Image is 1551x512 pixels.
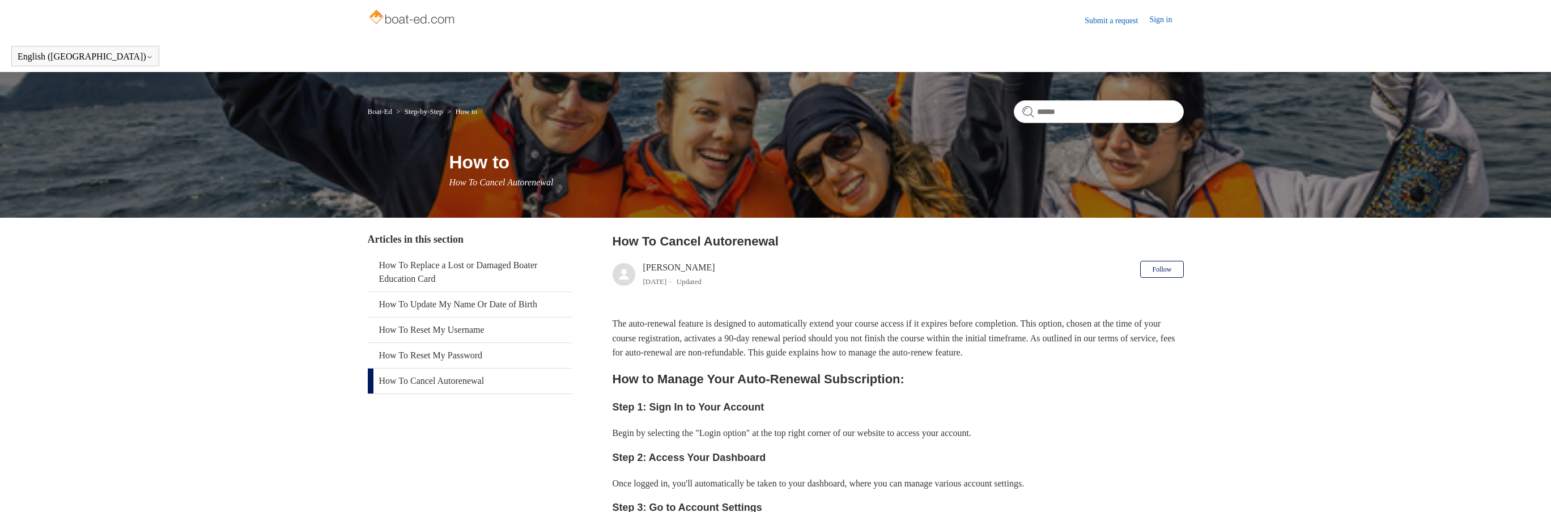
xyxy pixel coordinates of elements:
[368,234,464,245] span: Articles in this section
[405,107,443,116] a: Step-by-Step
[368,107,394,116] li: Boat-Ed
[613,232,1184,251] h2: How To Cancel Autorenewal
[18,52,153,62] button: English ([GEOGRAPHIC_DATA])
[613,476,1184,491] p: Once logged in, you'll automatically be taken to your dashboard, where you can manage various acc...
[449,149,1184,176] h1: How to
[1140,261,1183,278] button: Follow Article
[677,277,702,286] li: Updated
[394,107,445,116] li: Step-by-Step
[368,292,572,317] a: How To Update My Name Or Date of Birth
[1014,100,1184,123] input: Search
[368,369,572,393] a: How To Cancel Autorenewal
[613,426,1184,441] p: Begin by selecting the "Login option" at the top right corner of our website to access your account.
[643,277,667,286] time: 03/15/2024, 11:52
[368,107,392,116] a: Boat-Ed
[368,318,572,342] a: How To Reset My Username
[613,369,1184,389] h2: How to Manage Your Auto-Renewal Subscription:
[455,107,477,116] a: How to
[368,253,572,291] a: How To Replace a Lost or Damaged Boater Education Card
[613,316,1184,360] p: The auto-renewal feature is designed to automatically extend your course access if it expires bef...
[368,7,458,29] img: Boat-Ed Help Center home page
[449,177,554,187] span: How To Cancel Autorenewal
[1149,14,1183,27] a: Sign in
[643,261,715,288] div: [PERSON_NAME]
[613,399,1184,416] h3: Step 1: Sign In to Your Account
[445,107,477,116] li: How to
[613,450,1184,466] h3: Step 2: Access Your Dashboard
[1085,15,1149,27] a: Submit a request
[368,343,572,368] a: How To Reset My Password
